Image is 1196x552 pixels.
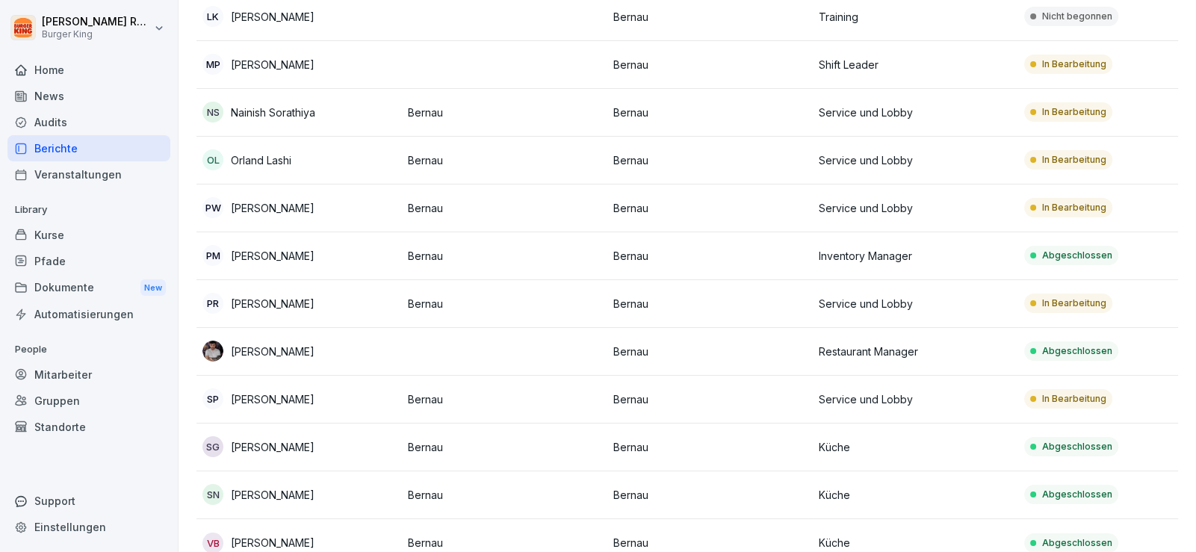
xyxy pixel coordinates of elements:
[819,487,1012,503] p: Küche
[1042,201,1106,214] p: In Bearbeitung
[819,248,1012,264] p: Inventory Manager
[7,83,170,109] a: News
[613,9,807,25] p: Bernau
[7,248,170,274] a: Pfade
[202,293,223,314] div: PR
[42,29,151,40] p: Burger King
[408,439,601,455] p: Bernau
[202,102,223,123] div: NS
[231,200,315,216] p: [PERSON_NAME]
[42,16,151,28] p: [PERSON_NAME] Rohrich
[1042,488,1112,501] p: Abgeschlossen
[613,439,807,455] p: Bernau
[1042,249,1112,262] p: Abgeschlossen
[408,391,601,407] p: Bernau
[231,535,315,551] p: [PERSON_NAME]
[408,487,601,503] p: Bernau
[408,248,601,264] p: Bernau
[140,279,166,297] div: New
[7,488,170,514] div: Support
[408,535,601,551] p: Bernau
[202,245,223,266] div: PM
[231,152,291,168] p: Orland Lashi
[7,274,170,302] a: DokumenteNew
[7,388,170,414] a: Gruppen
[7,274,170,302] div: Dokumente
[613,296,807,311] p: Bernau
[408,105,601,120] p: Bernau
[819,57,1012,72] p: Shift Leader
[819,9,1012,25] p: Training
[7,414,170,440] a: Standorte
[202,388,223,409] div: SP
[231,9,315,25] p: [PERSON_NAME]
[202,197,223,218] div: PW
[202,54,223,75] div: MP
[202,341,223,362] img: tw5tnfnssutukm6nhmovzqwr.png
[7,198,170,222] p: Library
[408,152,601,168] p: Bernau
[613,105,807,120] p: Bernau
[408,296,601,311] p: Bernau
[231,487,315,503] p: [PERSON_NAME]
[231,391,315,407] p: [PERSON_NAME]
[1042,344,1112,358] p: Abgeschlossen
[7,109,170,135] a: Audits
[613,248,807,264] p: Bernau
[613,200,807,216] p: Bernau
[231,248,315,264] p: [PERSON_NAME]
[202,484,223,505] div: SN
[613,535,807,551] p: Bernau
[7,57,170,83] a: Home
[613,57,807,72] p: Bernau
[1042,392,1106,406] p: In Bearbeitung
[202,436,223,457] div: SG
[231,439,315,455] p: [PERSON_NAME]
[613,487,807,503] p: Bernau
[7,301,170,327] a: Automatisierungen
[819,105,1012,120] p: Service und Lobby
[1042,153,1106,167] p: In Bearbeitung
[231,296,315,311] p: [PERSON_NAME]
[819,152,1012,168] p: Service und Lobby
[7,161,170,187] a: Veranstaltungen
[7,338,170,362] p: People
[231,57,315,72] p: [PERSON_NAME]
[819,439,1012,455] p: Küche
[7,135,170,161] a: Berichte
[1042,297,1106,310] p: In Bearbeitung
[1042,105,1106,119] p: In Bearbeitung
[1042,440,1112,453] p: Abgeschlossen
[1042,10,1112,23] p: Nicht begonnen
[7,514,170,540] a: Einstellungen
[1042,536,1112,550] p: Abgeschlossen
[202,6,223,27] div: LK
[202,149,223,170] div: OL
[819,535,1012,551] p: Küche
[1042,58,1106,71] p: In Bearbeitung
[819,344,1012,359] p: Restaurant Manager
[408,200,601,216] p: Bernau
[613,344,807,359] p: Bernau
[819,200,1012,216] p: Service und Lobby
[231,105,315,120] p: Nainish Sorathiya
[7,362,170,388] a: Mitarbeiter
[613,152,807,168] p: Bernau
[613,391,807,407] p: Bernau
[819,391,1012,407] p: Service und Lobby
[231,344,315,359] p: [PERSON_NAME]
[819,296,1012,311] p: Service und Lobby
[7,222,170,248] a: Kurse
